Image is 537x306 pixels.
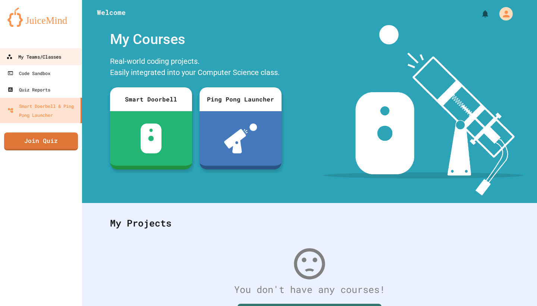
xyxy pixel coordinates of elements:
div: My Courses [106,25,285,54]
div: You don't have any courses! [103,282,516,297]
div: Real-world coding projects. Easily integrated into your Computer Science class. [106,54,285,82]
img: banner-image-my-projects.png [323,25,523,196]
div: My Notifications [467,7,492,20]
div: Ping Pong Launcher [200,87,282,111]
div: Smart Doorbell [110,87,192,111]
div: My Teams/Classes [6,52,61,62]
div: Code Sandbox [7,69,50,78]
div: Smart Doorbell & Ping Pong Launcher [7,102,78,119]
div: My Projects [103,209,516,238]
a: Join Quiz [4,132,78,150]
div: My Account [492,5,515,22]
img: sdb-white.svg [141,124,162,153]
img: ppl-with-ball.png [224,124,257,153]
div: Quiz Reports [7,85,50,94]
img: logo-orange.svg [7,7,75,27]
